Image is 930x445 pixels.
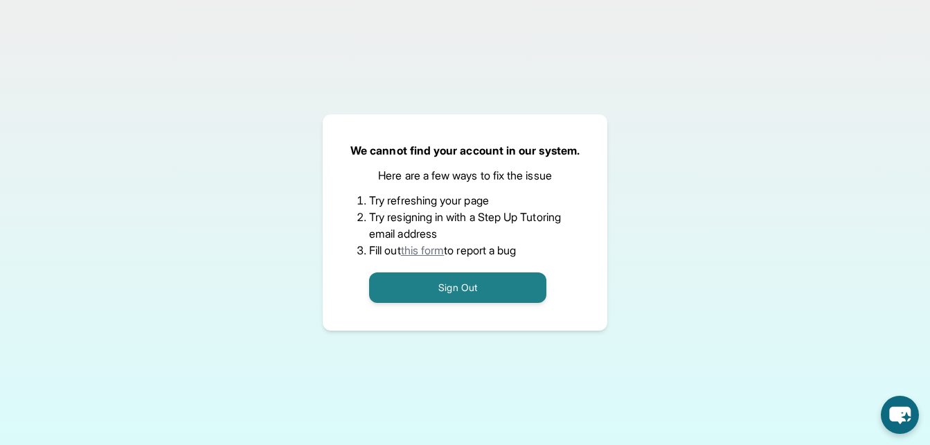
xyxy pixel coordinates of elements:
[378,167,552,184] p: Here are a few ways to fix the issue
[369,192,561,209] li: Try refreshing your page
[369,272,546,303] button: Sign Out
[881,396,919,434] button: chat-button
[369,242,561,259] li: Fill out to report a bug
[401,243,445,257] a: this form
[350,142,580,159] p: We cannot find your account in our system.
[369,209,561,242] li: Try resigning in with a Step Up Tutoring email address
[369,280,546,294] a: Sign Out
